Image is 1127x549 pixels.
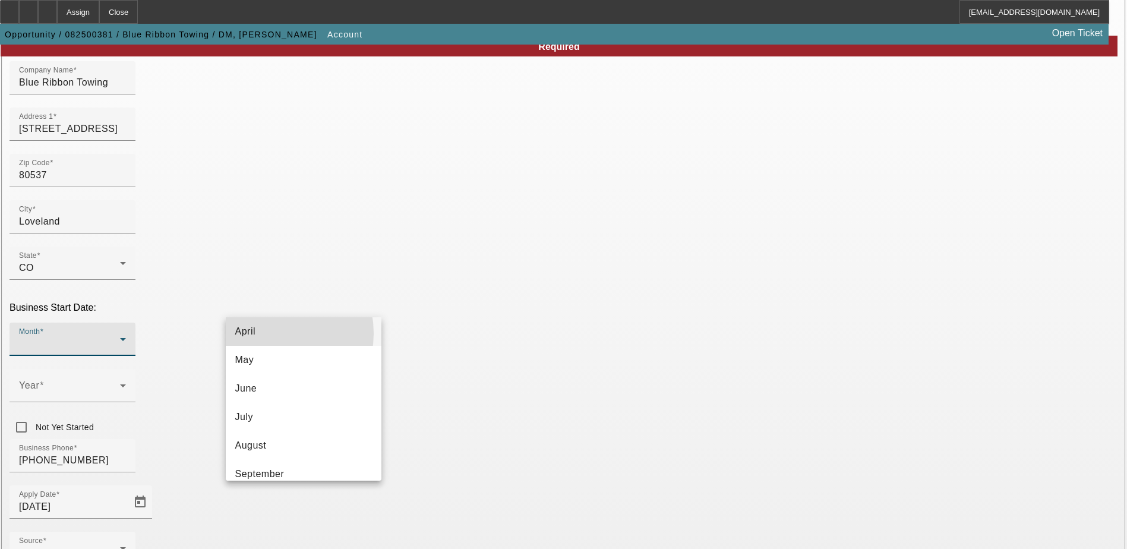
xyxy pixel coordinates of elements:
span: May [235,353,254,367]
span: July [235,410,253,424]
span: June [235,381,257,396]
span: September [235,467,285,481]
span: April [235,324,256,339]
span: August [235,438,267,453]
